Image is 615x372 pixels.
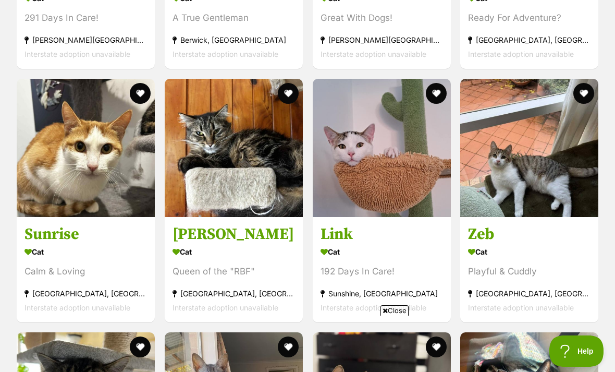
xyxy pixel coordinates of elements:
a: [PERSON_NAME] Cat Queen of the "RBF" [GEOGRAPHIC_DATA], [GEOGRAPHIC_DATA] Interstate adoption una... [165,217,303,322]
span: Interstate adoption unavailable [173,50,278,58]
img: Link [313,79,451,217]
button: favourite [278,83,299,104]
div: Cat [173,244,295,259]
div: Sunshine, [GEOGRAPHIC_DATA] [321,286,443,301]
iframe: Advertisement [55,320,560,367]
a: Link Cat 192 Days In Care! Sunshine, [GEOGRAPHIC_DATA] Interstate adoption unavailable favourite [313,217,451,322]
iframe: Help Scout Beacon - Open [549,335,605,367]
h3: Zeb [468,224,591,244]
span: Interstate adoption unavailable [321,303,426,312]
div: Cat [321,244,443,259]
div: [PERSON_NAME][GEOGRAPHIC_DATA], [GEOGRAPHIC_DATA] [24,33,147,47]
div: [PERSON_NAME][GEOGRAPHIC_DATA] [321,33,443,47]
div: Great With Dogs! [321,11,443,25]
div: Ready For Adventure? [468,11,591,25]
img: Chloe [165,79,303,217]
button: favourite [425,83,446,104]
div: [GEOGRAPHIC_DATA], [GEOGRAPHIC_DATA] [173,286,295,301]
div: Cat [468,244,591,259]
div: Calm & Loving [24,265,147,279]
img: Zeb [460,79,598,217]
div: 192 Days In Care! [321,265,443,279]
div: [GEOGRAPHIC_DATA], [GEOGRAPHIC_DATA] [24,286,147,301]
a: Zeb Cat Playful & Cuddly [GEOGRAPHIC_DATA], [GEOGRAPHIC_DATA] Interstate adoption unavailable fav... [460,217,598,322]
span: Interstate adoption unavailable [24,303,130,312]
h3: Link [321,224,443,244]
div: Queen of the "RBF" [173,265,295,279]
span: Close [380,305,409,316]
span: Interstate adoption unavailable [468,50,574,58]
div: A True Gentleman [173,11,295,25]
a: Sunrise Cat Calm & Loving [GEOGRAPHIC_DATA], [GEOGRAPHIC_DATA] Interstate adoption unavailable fa... [17,217,155,322]
button: favourite [573,83,594,104]
span: Interstate adoption unavailable [24,50,130,58]
div: Berwick, [GEOGRAPHIC_DATA] [173,33,295,47]
div: Playful & Cuddly [468,265,591,279]
div: 291 Days In Care! [24,11,147,25]
h3: Sunrise [24,224,147,244]
span: Interstate adoption unavailable [321,50,426,58]
h3: [PERSON_NAME] [173,224,295,244]
img: Sunrise [17,79,155,217]
div: [GEOGRAPHIC_DATA], [GEOGRAPHIC_DATA] [468,33,591,47]
button: favourite [130,83,151,104]
div: Cat [24,244,147,259]
span: Interstate adoption unavailable [468,303,574,312]
span: Interstate adoption unavailable [173,303,278,312]
div: [GEOGRAPHIC_DATA], [GEOGRAPHIC_DATA] [468,286,591,301]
